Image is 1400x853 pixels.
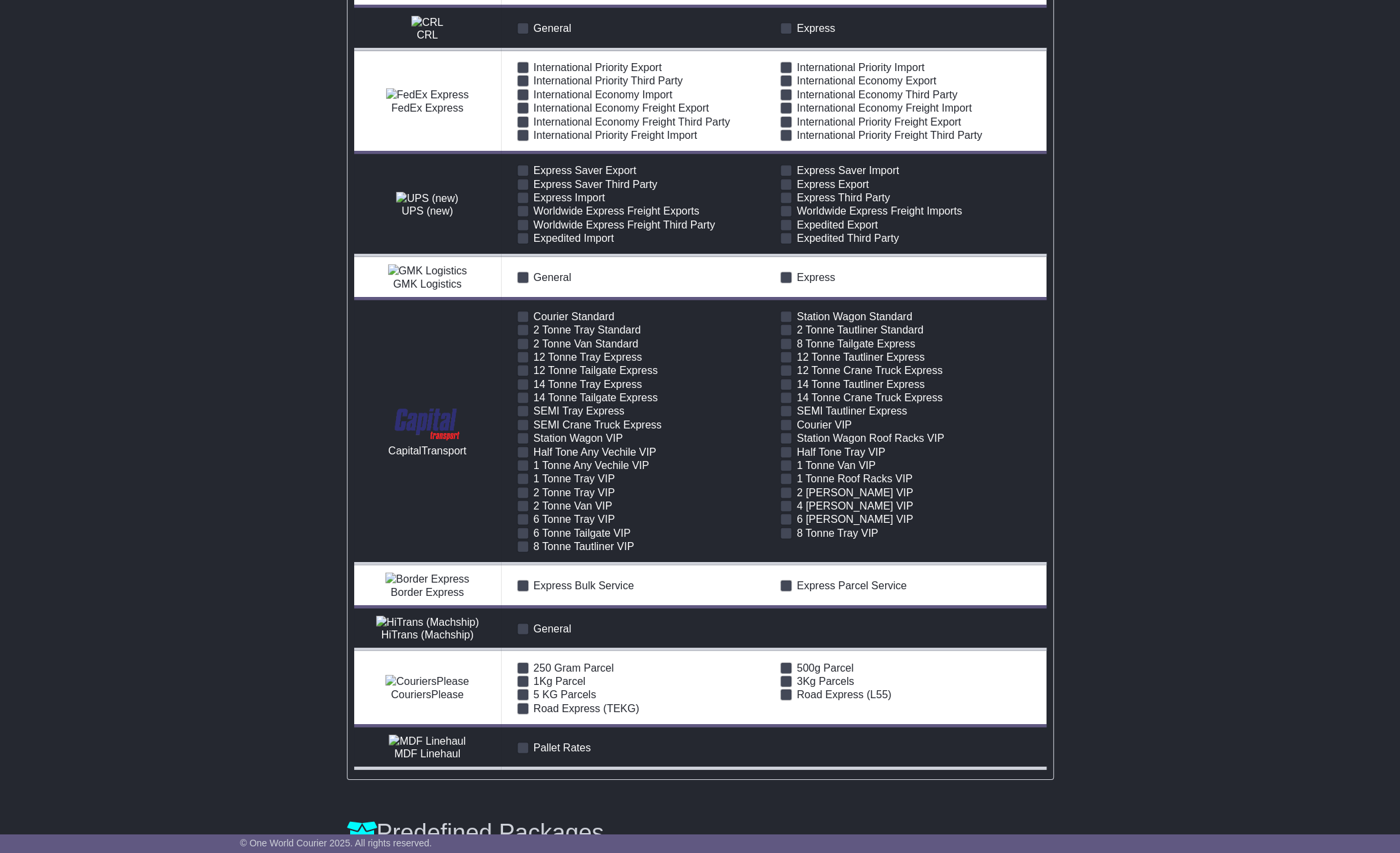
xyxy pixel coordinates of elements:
span: 5 KG Parcels [534,689,596,700]
span: 2 Tonne Van Standard [534,338,639,349]
span: International Priority Freight Export [797,116,961,128]
div: FedEx Express [361,102,494,114]
span: International Priority Freight Third Party [797,130,982,141]
span: General [534,623,571,634]
span: International Priority Import [797,62,924,73]
span: 14 Tonne Tailgate Express [534,392,658,403]
img: UPS (new) [396,192,458,205]
span: Expedited Import [534,233,614,244]
span: Road Express (L55) [797,689,891,700]
div: CRL [361,29,494,41]
span: 4 [PERSON_NAME] VIP [797,500,913,512]
span: SEMI Tautliner Express [797,405,907,417]
div: GMK Logistics [361,278,494,290]
span: 1 Tonne Van VIP [797,460,876,471]
span: 8 Tonne Tautliner VIP [534,541,635,552]
span: International Priority Freight Import [534,130,697,141]
span: 2 Tonne Tray Standard [534,324,641,335]
span: Station Wagon Standard [797,311,912,322]
span: 12 Tonne Tray Express [534,351,642,363]
span: 2 Tonne Tautliner Standard [797,324,924,335]
span: International Economy Third Party [797,89,957,100]
span: Express Parcel Service [797,580,906,591]
span: 6 [PERSON_NAME] VIP [797,514,913,525]
span: International Economy Export [797,75,936,86]
span: SEMI Tray Express [534,405,625,417]
div: MDF Linehaul [361,747,494,760]
span: Worldwide Express Freight Third Party [534,219,715,231]
span: 12 Tonne Tailgate Express [534,365,658,376]
span: Express Import [534,192,605,203]
span: Pallet Rates [534,742,591,753]
span: International Economy Freight Export [534,102,709,114]
span: Express Saver Export [534,165,637,176]
span: Express Export [797,179,868,190]
span: 12 Tonne Crane Truck Express [797,365,942,376]
span: 14 Tonne Tray Express [534,379,642,390]
span: 1Kg Parcel [534,676,585,687]
img: GMK Logistics [388,264,467,277]
img: CouriersPlease [385,675,468,688]
img: MDF Linehaul [389,735,466,747]
span: International Economy Freight Import [797,102,971,114]
span: International Economy Import [534,89,672,100]
span: 14 Tonne Crane Truck Express [797,392,942,403]
span: General [534,272,571,283]
span: Express Third Party [797,192,890,203]
div: CouriersPlease [361,688,494,701]
span: Express Saver Import [797,165,899,176]
span: Half Tone Any Vechile VIP [534,446,656,458]
span: 3Kg Parcels [797,676,854,687]
div: HiTrans (Machship) [361,628,494,641]
span: Express [797,23,835,34]
span: 8 Tonne Tray VIP [797,527,878,539]
span: General [534,23,571,34]
span: International Priority Export [534,62,662,73]
span: 6 Tonne Tailgate VIP [534,527,631,539]
span: Worldwide Express Freight Imports [797,205,962,217]
span: Half Tone Tray VIP [797,446,885,458]
span: SEMI Crane Truck Express [534,419,662,430]
div: CapitalTransport [361,444,494,457]
span: International Economy Freight Third Party [534,116,730,128]
img: CRL [411,16,443,29]
span: 250 Gram Parcel [534,662,614,674]
div: UPS (new) [361,205,494,217]
span: Station Wagon VIP [534,432,623,444]
span: 500g Parcel [797,662,853,674]
span: Station Wagon Roof Racks VIP [797,432,944,444]
span: 8 Tonne Tailgate Express [797,338,915,349]
span: Express Saver Third Party [534,179,657,190]
span: Courier Standard [534,311,615,322]
span: 12 Tonne Tautliner Express [797,351,924,363]
span: International Priority Third Party [534,75,683,86]
span: 1 Tonne Tray VIP [534,473,615,484]
img: Border Express [385,573,469,585]
span: 2 Tonne Tray VIP [534,487,615,498]
img: FedEx Express [386,88,468,101]
span: Worldwide Express Freight Exports [534,205,700,217]
span: 2 Tonne Van VIP [534,500,613,512]
span: Expedited Third Party [797,233,899,244]
img: CapitalTransport [389,405,466,444]
span: © One World Courier 2025. All rights reserved. [240,838,432,848]
span: Express Bulk Service [534,580,634,591]
span: Courier VIP [797,419,852,430]
img: HiTrans (Machship) [376,616,479,628]
span: Road Express (TEKG) [534,703,639,714]
h3: Predefined Packages [347,820,604,846]
span: 1 Tonne Any Vechile VIP [534,460,649,471]
span: 1 Tonne Roof Racks VIP [797,473,912,484]
span: Express [797,272,835,283]
div: Border Express [361,586,494,599]
span: Expedited Export [797,219,878,231]
span: 14 Tonne Tautliner Express [797,379,924,390]
span: 6 Tonne Tray VIP [534,514,615,525]
span: 2 [PERSON_NAME] VIP [797,487,913,498]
